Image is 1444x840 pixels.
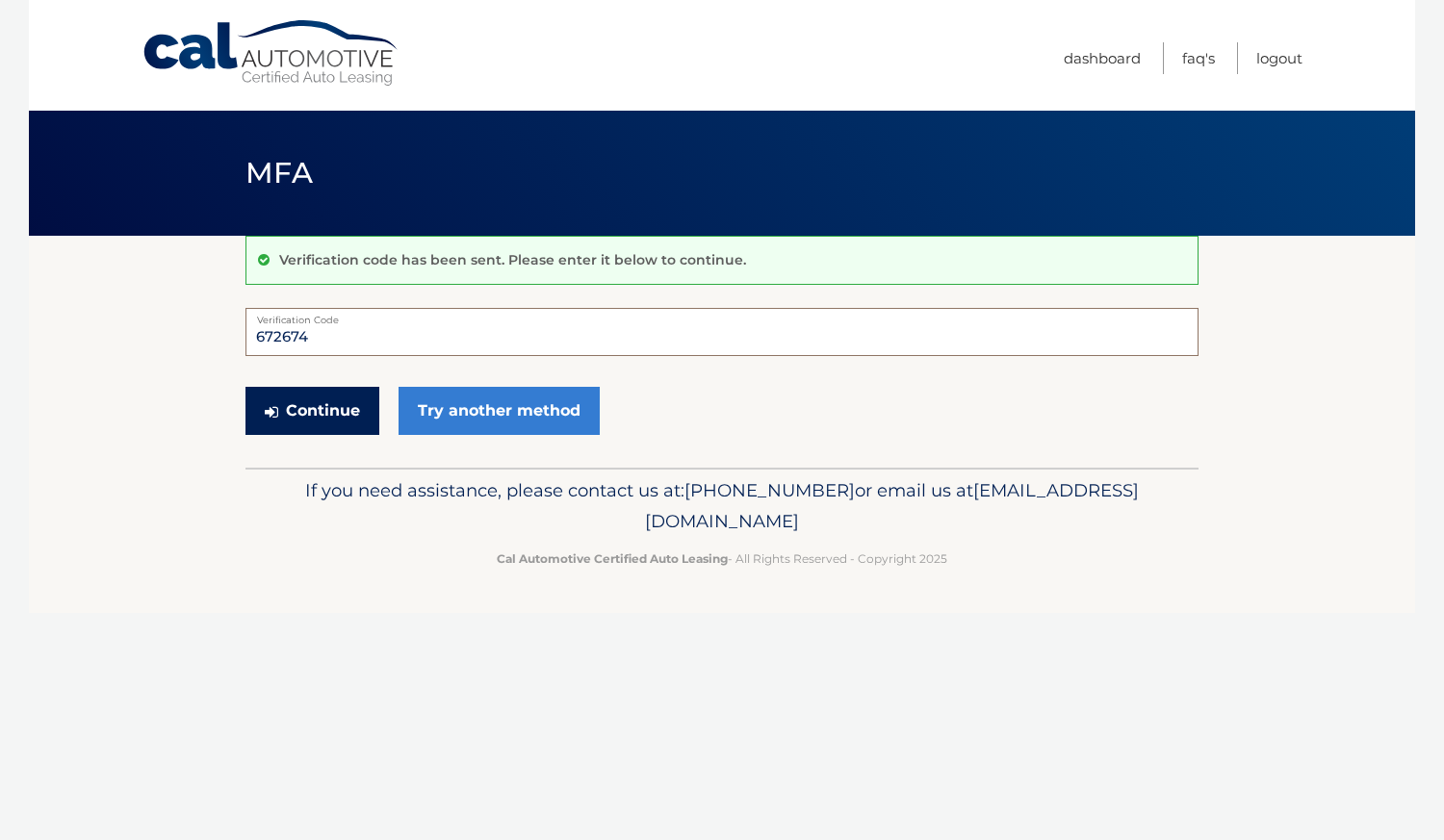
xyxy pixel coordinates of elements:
[645,479,1139,532] span: [EMAIL_ADDRESS][DOMAIN_NAME]
[258,548,1186,569] p: - All Rights Reserved - Copyright 2025
[245,155,313,191] span: MFA
[245,308,1199,356] input: Verification Code
[245,308,1199,323] label: Verification Code
[142,19,401,88] a: Cal Automotive
[497,551,728,566] strong: Cal Automotive Certified Auto Leasing
[1256,42,1302,74] a: Logout
[1064,42,1141,74] a: Dashboard
[245,387,379,435] button: Continue
[279,251,746,268] p: Verification code has been sent. Please enter it below to continue.
[684,479,855,501] span: [PHONE_NUMBER]
[1182,42,1215,74] a: FAQ's
[258,475,1186,537] p: If you need assistance, please contact us at: or email us at
[399,387,600,435] a: Try another method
